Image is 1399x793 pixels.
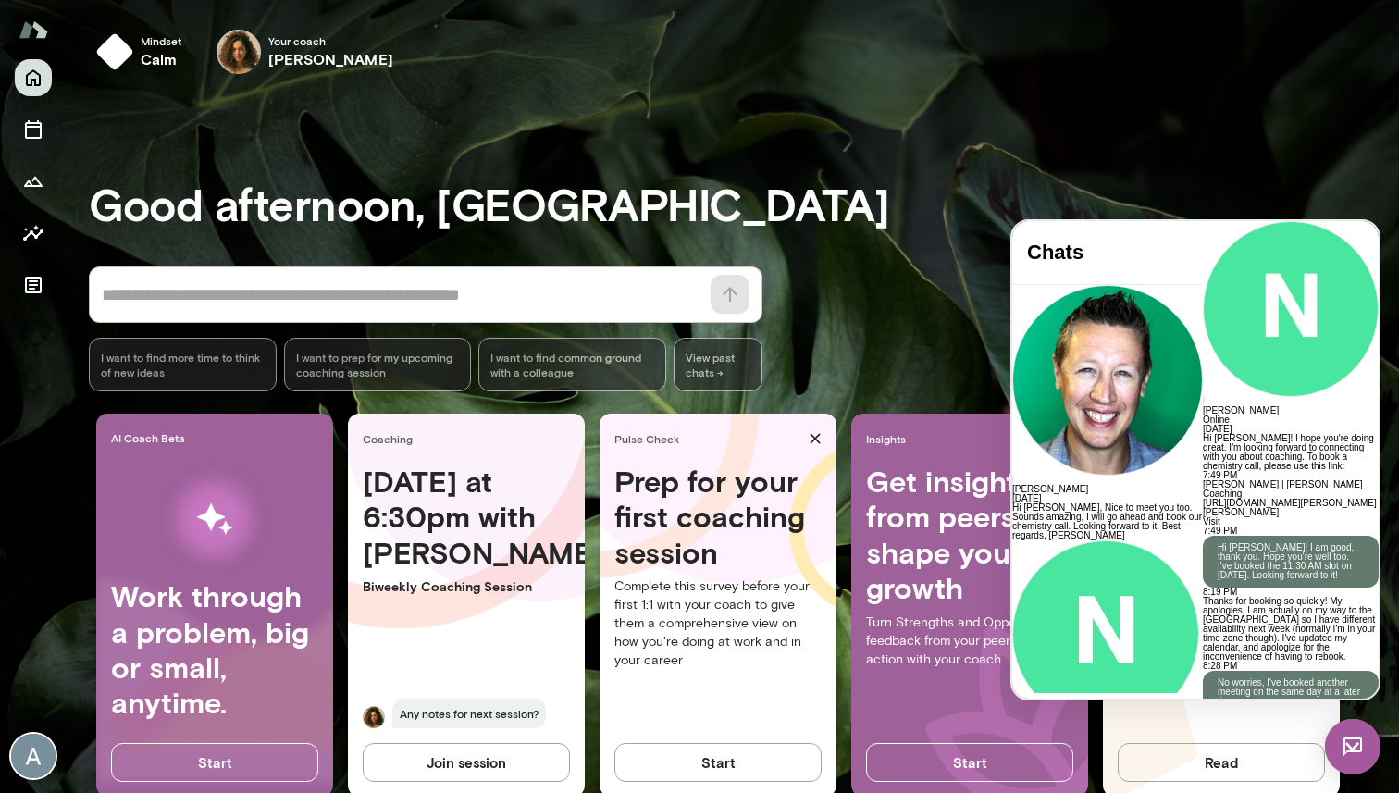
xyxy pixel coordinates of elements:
[89,178,1399,229] h3: Good afternoon, [GEOGRAPHIC_DATA]
[191,258,351,278] span: [PERSON_NAME] | [PERSON_NAME] Coaching
[866,743,1073,782] button: Start
[363,577,570,596] p: Biweekly Coaching Session
[191,295,208,305] a: Visit
[89,338,277,391] div: I want to find more time to think of new ideas
[15,19,176,43] h4: Chats
[191,185,366,194] h6: [PERSON_NAME]
[111,743,318,782] button: Start
[363,743,570,782] button: Join session
[866,431,1081,446] span: Insights
[11,734,56,778] img: Akarsh Khatagalli
[284,338,472,391] div: I want to prep for my upcoming coaching session
[191,376,366,440] p: Thanks for booking so quickly! My apologies, I am actually on my way to the [GEOGRAPHIC_DATA] so ...
[296,350,460,379] span: I want to prep for my upcoming coaching session
[96,33,133,70] img: mindset
[217,30,261,74] img: Najla Elmachtoub
[205,322,352,359] p: Hi [PERSON_NAME]! I am good, thank you. Hope you're well too. I've booked the 11:30 AM slot on [D...
[392,699,546,728] span: Any notes for next session?
[1118,743,1325,782] button: Read
[111,430,326,445] span: AI Coach Beta
[866,613,1073,669] p: Turn Strengths and Opportunities feedback from your peers into action with your coach.
[141,48,181,70] h6: calm
[363,706,385,728] img: Najla
[191,304,225,315] span: 7:49 PM
[205,457,352,485] p: No worries, I've booked another meeting on the same day at a later time
[132,461,297,578] img: AI Workflows
[363,431,577,446] span: Coaching
[89,22,196,81] button: Mindsetcalm
[268,33,393,48] span: Your coach
[614,464,822,570] h4: Prep for your first coaching session
[614,431,801,446] span: Pulse Check
[204,22,406,81] div: Najla ElmachtoubYour coach[PERSON_NAME]
[191,203,219,213] span: [DATE]
[866,464,1073,606] h4: Get insights from peers to shape your growth
[101,350,265,379] span: I want to find more time to think of new ideas
[141,33,181,48] span: Mindset
[15,163,52,200] button: Growth Plan
[15,59,52,96] button: Home
[111,578,318,721] h4: Work through a problem, big or small, anytime.
[15,266,52,304] button: Documents
[478,338,666,391] div: I want to find common ground with a colleague
[191,277,365,296] a: [URL][DOMAIN_NAME][PERSON_NAME][PERSON_NAME]
[191,213,366,250] p: Hi [PERSON_NAME]! I hope you're doing great. I'm looking forward to connecting with you about coa...
[490,350,654,379] span: I want to find common ground with a colleague
[191,440,225,450] span: 8:28 PM
[191,249,225,259] span: 7:49 PM
[268,48,393,70] h6: [PERSON_NAME]
[674,338,762,391] span: View past chats ->
[191,193,217,204] span: Online
[614,743,822,782] button: Start
[15,215,52,252] button: Insights
[363,464,570,570] h4: [DATE] at 6:30pm with [PERSON_NAME]
[15,111,52,148] button: Sessions
[191,366,225,376] span: 8:19 PM
[614,577,822,670] p: Complete this survey before your first 1:1 with your coach to give them a comprehensive view on h...
[19,12,48,47] img: Mento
